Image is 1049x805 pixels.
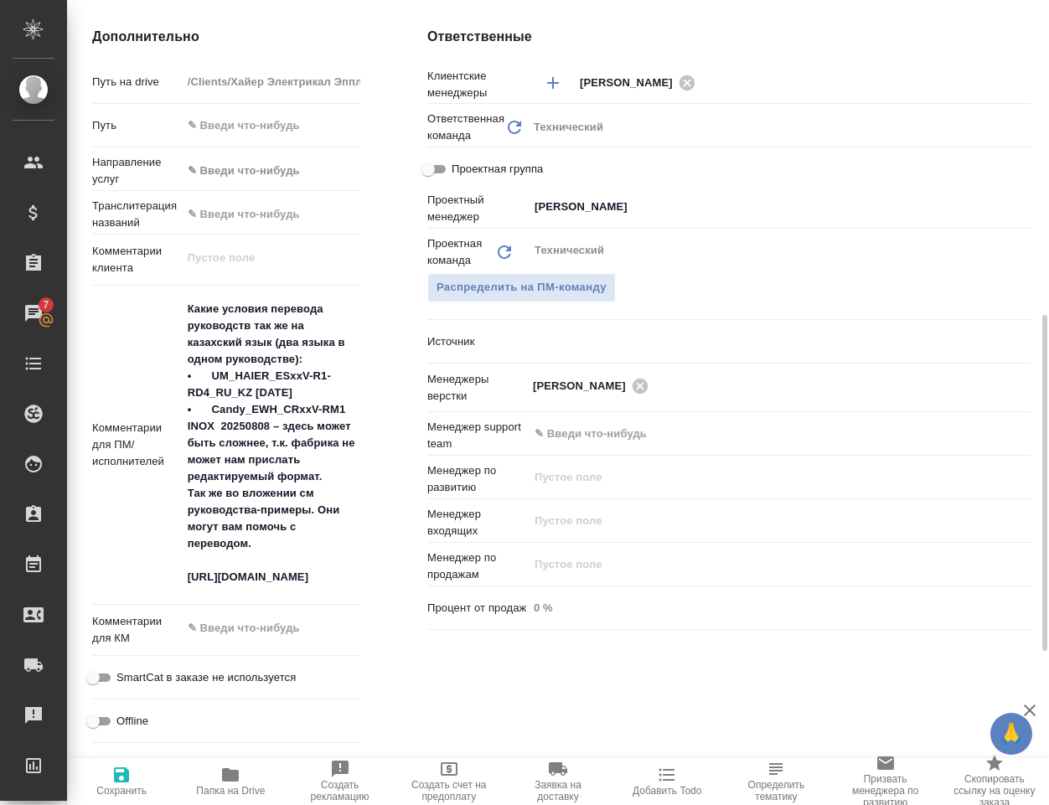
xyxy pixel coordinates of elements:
button: 🙏 [990,713,1032,755]
span: Распределить на ПМ-команду [437,278,607,297]
span: Нотариальный заказ [116,756,223,773]
span: 7 [33,297,59,313]
input: Пустое поле [533,467,991,488]
span: Проектная группа [452,161,543,178]
span: В заказе уже есть ответственный ПМ или ПМ группа [427,273,616,302]
button: Распределить на ПМ-команду [427,273,616,302]
p: Менеджер по развитию [427,462,528,496]
button: Создать рекламацию [285,758,394,805]
p: Менеджер по продажам [427,550,528,583]
input: ✎ Введи что-нибудь [182,202,360,226]
input: ✎ Введи что-нибудь [533,424,969,444]
button: Определить тематику [721,758,830,805]
span: Папка на Drive [196,785,265,797]
p: Путь на drive [92,74,182,90]
div: ✎ Введи что-нибудь [182,157,360,185]
span: [PERSON_NAME] [580,75,683,91]
div: [PERSON_NAME] [533,375,654,396]
button: Сохранить [67,758,176,805]
button: Добавить Todo [612,758,721,805]
div: Технический [528,113,1031,142]
span: Определить тематику [731,779,820,802]
span: [PERSON_NAME] [533,378,636,395]
span: SmartCat в заказе не используется [116,669,296,686]
a: 7 [4,292,63,334]
p: Ответственная команда [427,111,504,144]
button: Призвать менеджера по развитию [831,758,940,805]
span: 🙏 [997,716,1026,751]
span: Сохранить [96,785,147,797]
button: Open [1021,384,1025,388]
h4: Ответственные [427,27,1031,47]
input: Пустое поле [528,596,1031,620]
span: Заявка на доставку [514,779,602,802]
p: Проектный менеджер [427,192,528,225]
p: Транслитерация названий [92,198,182,231]
button: Open [1021,81,1025,85]
span: Добавить Todo [633,785,701,797]
p: Комментарии для ПМ/исполнителей [92,420,182,470]
button: Open [1021,205,1025,209]
span: Создать рекламацию [295,779,384,802]
p: Клиентские менеджеры [427,68,528,101]
button: Заявка на доставку [504,758,612,805]
textarea: Какие условия перевода руководств так же на казахский язык (два языка в одном руководстве): • UM_... [182,295,360,591]
p: Проектная команда [427,235,494,269]
input: Пустое поле [533,511,991,531]
button: Добавить менеджера [533,63,573,103]
p: Менеджеры верстки [427,371,528,405]
button: Open [1021,432,1025,436]
div: [PERSON_NAME] [580,72,700,93]
div: ​ [528,328,1031,356]
p: Комментарии клиента [92,243,182,276]
p: Менеджер входящих [427,506,528,539]
input: ✎ Введи что-нибудь [182,113,360,137]
p: Процент от продаж [427,600,528,617]
button: Скопировать ссылку на оценку заказа [940,758,1049,805]
h4: Дополнительно [92,27,360,47]
input: Пустое поле [182,70,360,94]
div: ✎ Введи что-нибудь [188,163,340,179]
input: Пустое поле [533,555,991,575]
button: Создать счет на предоплату [395,758,504,805]
button: Папка на Drive [176,758,285,805]
p: Путь [92,117,182,134]
p: Источник [427,333,528,350]
p: Комментарии для КМ [92,613,182,647]
span: Создать счет на предоплату [405,779,493,802]
p: Направление услуг [92,154,182,188]
span: Offline [116,713,148,730]
p: Менеджер support team [427,419,528,452]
